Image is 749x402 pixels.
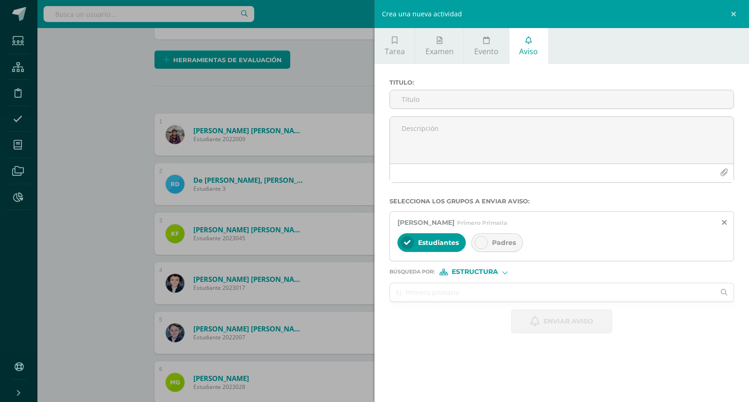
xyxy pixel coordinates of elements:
[390,283,715,301] input: Ej. Primero primaria
[374,28,415,64] a: Tarea
[418,238,459,247] span: Estudiantes
[457,219,507,226] span: Primero Primaria
[426,46,454,57] span: Examen
[511,309,612,333] button: Enviar aviso
[415,28,463,64] a: Examen
[389,269,435,274] span: Búsqueda por :
[519,46,538,57] span: Aviso
[389,198,734,205] label: Selecciona los grupos a enviar aviso :
[474,46,499,57] span: Evento
[440,269,510,275] div: [object Object]
[397,218,455,227] span: [PERSON_NAME]
[543,310,593,333] span: Enviar aviso
[509,28,548,64] a: Aviso
[492,238,516,247] span: Padres
[385,46,405,57] span: Tarea
[464,28,508,64] a: Evento
[389,79,734,86] label: Titulo :
[452,269,498,274] span: Estructura
[390,90,734,108] input: Titulo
